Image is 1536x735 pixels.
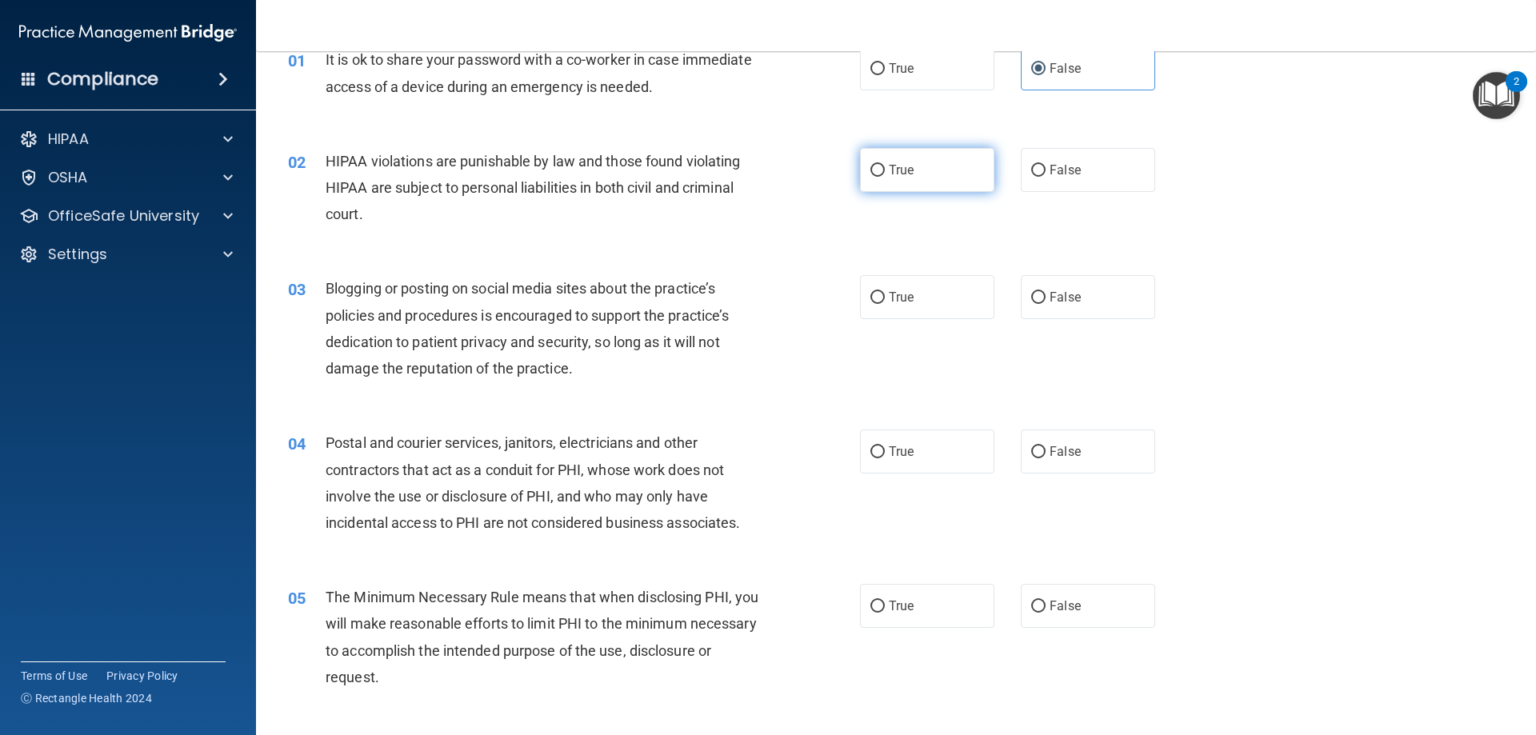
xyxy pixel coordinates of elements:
input: True [870,601,885,613]
span: It is ok to share your password with a co-worker in case immediate access of a device during an e... [326,51,752,94]
p: OSHA [48,168,88,187]
input: False [1031,446,1046,458]
input: True [870,446,885,458]
span: False [1050,598,1081,613]
input: True [870,63,885,75]
span: False [1050,290,1081,305]
a: Privacy Policy [106,668,178,684]
span: The Minimum Necessary Rule means that when disclosing PHI, you will make reasonable efforts to li... [326,589,758,685]
a: OfficeSafe University [19,206,233,226]
h4: Compliance [47,68,158,90]
input: False [1031,601,1046,613]
span: False [1050,162,1081,178]
span: 04 [288,434,306,453]
input: False [1031,165,1046,177]
span: True [889,444,914,459]
a: Terms of Use [21,668,87,684]
input: False [1031,292,1046,304]
span: Ⓒ Rectangle Health 2024 [21,690,152,706]
button: Open Resource Center, 2 new notifications [1473,72,1520,119]
p: OfficeSafe University [48,206,199,226]
a: OSHA [19,168,233,187]
span: True [889,162,914,178]
span: True [889,290,914,305]
span: Blogging or posting on social media sites about the practice’s policies and procedures is encoura... [326,280,729,377]
span: False [1050,61,1081,76]
span: 01 [288,51,306,70]
iframe: Drift Widget Chat Controller [1259,621,1517,685]
span: 02 [288,153,306,172]
span: True [889,61,914,76]
div: 2 [1514,82,1519,102]
span: 05 [288,589,306,608]
span: False [1050,444,1081,459]
span: 03 [288,280,306,299]
img: PMB logo [19,17,237,49]
p: HIPAA [48,130,89,149]
a: HIPAA [19,130,233,149]
span: Postal and courier services, janitors, electricians and other contractors that act as a conduit f... [326,434,740,531]
input: False [1031,63,1046,75]
span: HIPAA violations are punishable by law and those found violating HIPAA are subject to personal li... [326,153,740,222]
a: Settings [19,245,233,264]
input: True [870,165,885,177]
span: True [889,598,914,613]
p: Settings [48,245,107,264]
input: True [870,292,885,304]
